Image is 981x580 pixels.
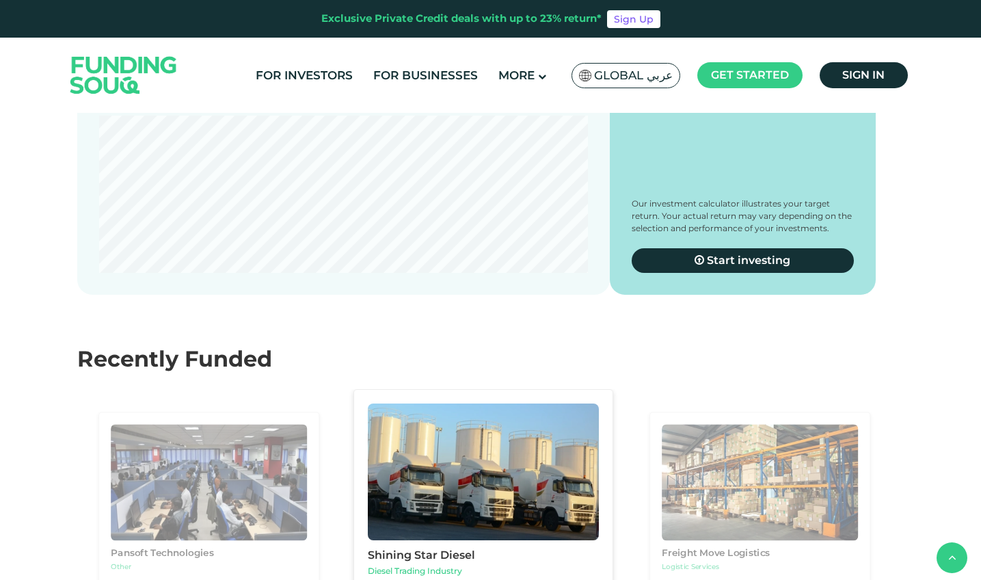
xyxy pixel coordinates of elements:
div: Exclusive Private Credit deals with up to 23% return* [321,11,602,27]
img: Logo [57,40,191,109]
img: Business Image [367,404,598,540]
a: Sign in [820,62,908,88]
div: Logistic Services [662,562,858,572]
div: Freight Move Logistics [662,546,858,560]
span: More [498,68,535,82]
span: Our investment calculator illustrates your target return. Your actual return may vary depending o... [632,198,852,233]
span: Sign in [842,68,885,81]
a: Sign Up [607,10,660,28]
button: back [937,542,967,573]
a: Start investing [632,248,855,273]
img: Business Image [110,425,306,541]
span: Start investing [707,254,790,267]
span: Get started [711,68,789,81]
img: Business Image [662,425,858,541]
div: Diesel Trading Industry [367,565,598,577]
span: Global عربي [594,68,673,83]
div: Pansoft Technologies [110,546,306,560]
a: For Businesses [370,64,481,87]
div: Other [110,562,306,572]
a: For Investors [252,64,356,87]
img: SA Flag [579,70,591,81]
span: Recently Funded [77,345,272,372]
div: Shining Star Diesel [367,547,598,564]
